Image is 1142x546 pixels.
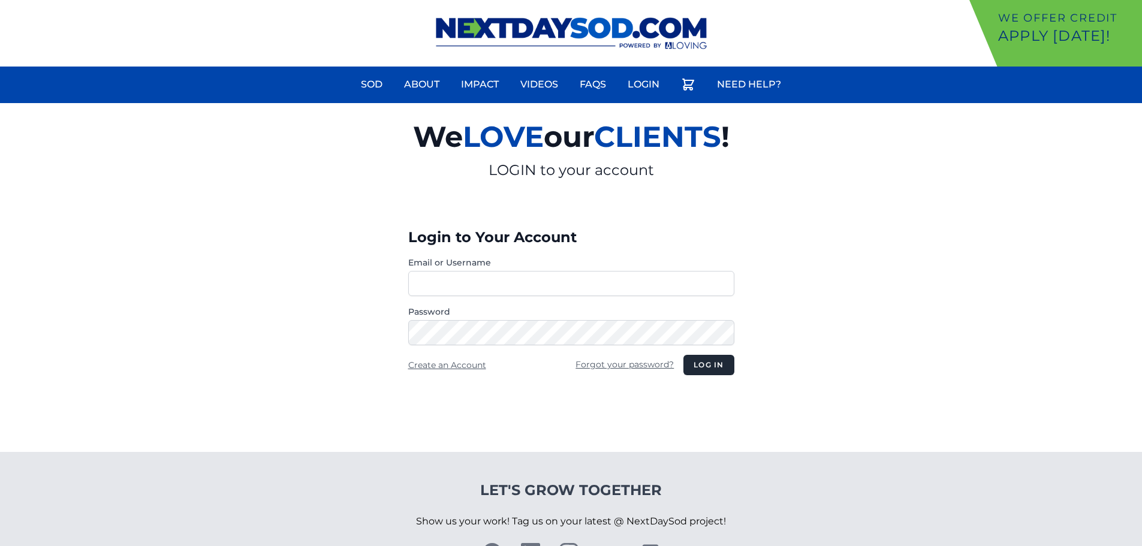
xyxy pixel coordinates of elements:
a: Forgot your password? [575,359,674,370]
p: We offer Credit [998,10,1137,26]
span: LOVE [463,119,544,154]
p: Apply [DATE]! [998,26,1137,46]
a: Sod [354,70,390,99]
h3: Login to Your Account [408,228,734,247]
h2: We our ! [274,113,869,161]
a: Create an Account [408,360,486,370]
p: LOGIN to your account [274,161,869,180]
a: Videos [513,70,565,99]
a: About [397,70,447,99]
a: FAQs [572,70,613,99]
a: Impact [454,70,506,99]
label: Password [408,306,734,318]
a: Login [620,70,667,99]
p: Show us your work! Tag us on your latest @ NextDaySod project! [416,500,726,543]
h4: Let's Grow Together [416,481,726,500]
button: Log in [683,355,734,375]
span: CLIENTS [594,119,721,154]
label: Email or Username [408,257,734,269]
a: Need Help? [710,70,788,99]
